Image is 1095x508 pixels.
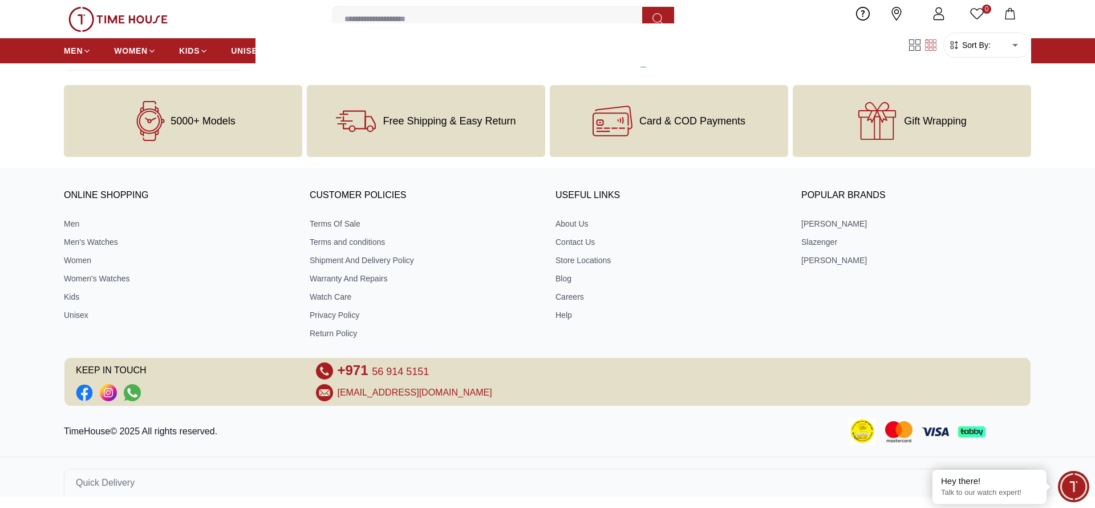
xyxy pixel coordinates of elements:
[100,384,117,401] a: Social Link
[853,23,874,31] span: Help
[801,236,1031,248] a: Slazenger
[639,115,745,127] span: Card & COD Payments
[310,255,540,266] a: Shipment And Delivery Policy
[64,255,294,266] a: Women
[948,39,991,51] button: Sort By:
[960,5,993,34] a: 0Wishlist
[555,273,785,284] a: Blog
[64,69,242,96] button: Display Type
[922,428,949,436] img: Visa
[64,218,294,229] a: Men
[878,23,915,31] span: Our Stores
[64,291,294,303] a: Kids
[849,418,876,445] img: Consumer Payment
[64,236,294,248] a: Men's Watches
[231,41,271,61] a: UNISEX
[941,475,1038,487] div: Hey there!
[885,421,912,442] img: Mastercard
[958,426,985,437] img: Tabby Payment
[555,187,785,204] h3: USEFUL LINKS
[1058,471,1089,502] div: Chat Widget
[904,115,967,127] span: Gift Wrapping
[310,309,540,321] a: Privacy Policy
[338,386,492,400] a: [EMAIL_ADDRESS][DOMAIN_NAME]
[64,187,294,204] h3: ONLINE SHOPPING
[76,362,300,380] span: KEEP IN TOUCH
[372,366,429,377] span: 56 914 5151
[801,218,1031,229] a: [PERSON_NAME]
[310,218,540,229] a: Terms Of Sale
[963,23,991,31] span: Wishlist
[338,362,429,380] a: +971 56 914 5151
[982,5,991,14] span: 0
[555,255,785,266] a: Store Locations
[76,476,135,490] span: Quick Delivery
[64,425,222,438] p: TimeHouse© 2025 All rights reserved.
[960,39,991,51] span: Sort By:
[310,273,540,284] a: Warranty And Repairs
[124,384,141,401] a: Social Link
[996,22,1024,30] span: My Bag
[64,309,294,321] a: Unisex
[310,236,540,248] a: Terms and conditions
[993,6,1027,33] button: My Bag
[231,45,263,57] span: UNISEX
[801,255,1031,266] a: [PERSON_NAME]
[555,218,785,229] a: About Us
[850,5,876,34] a: Help
[64,469,1031,497] button: Quick Delivery
[179,41,208,61] a: KIDS
[310,328,540,339] a: Return Policy
[64,273,294,284] a: Women's Watches
[555,309,785,321] a: Help
[919,23,958,31] span: My Account
[76,384,93,401] li: Facebook
[171,115,236,127] span: 5000+ Models
[64,45,83,57] span: MEN
[801,187,1031,204] h3: Popular Brands
[114,41,156,61] a: WOMEN
[995,428,1022,437] img: Tamara Payment
[179,45,200,57] span: KIDS
[64,41,91,61] a: MEN
[310,187,540,204] h3: CUSTOMER POLICIES
[310,291,540,303] a: Watch Care
[941,488,1038,498] p: Talk to our watch expert!
[876,5,917,34] a: Our Stores
[68,7,168,32] img: ...
[555,236,785,248] a: Contact Us
[383,115,516,127] span: Free Shipping & Easy Return
[114,45,148,57] span: WOMEN
[76,384,93,401] a: Social Link
[555,291,785,303] a: Careers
